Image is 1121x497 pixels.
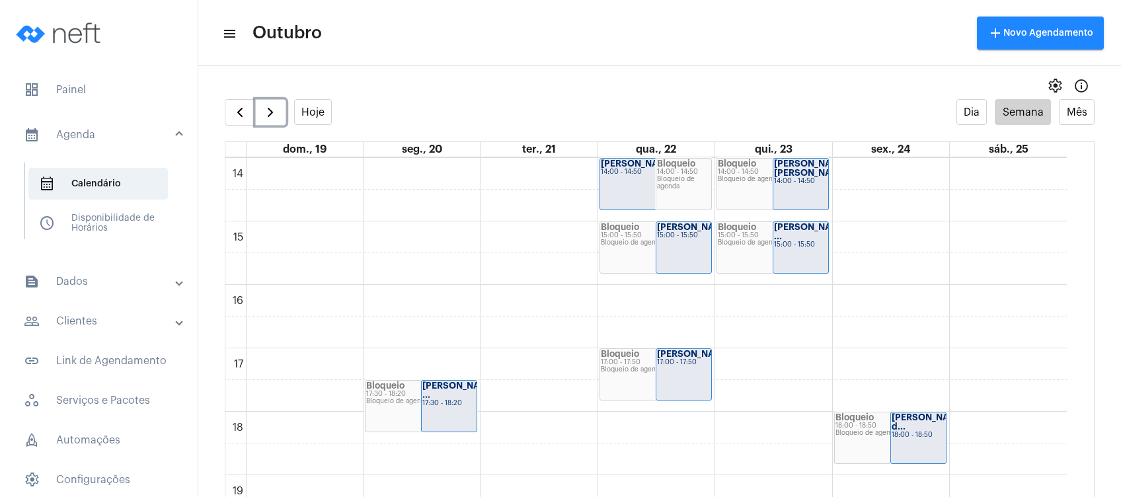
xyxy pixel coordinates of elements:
[657,223,739,231] strong: [PERSON_NAME]...
[24,472,40,488] span: sidenav icon
[657,169,711,176] div: 14:00 - 14:50
[24,432,40,448] span: sidenav icon
[774,178,828,185] div: 14:00 - 14:50
[252,22,322,44] span: Outubro
[13,74,184,106] span: Painel
[24,127,176,143] mat-panel-title: Agenda
[835,413,874,422] strong: Bloqueio
[601,359,711,366] div: 17:00 - 17:50
[774,159,853,177] strong: [PERSON_NAME] [PERSON_NAME]..
[601,159,685,168] strong: [PERSON_NAME] ...
[774,223,848,241] strong: [PERSON_NAME] ...
[752,142,795,157] a: 23 de outubro de 2025
[774,241,828,249] div: 15:00 - 15:50
[230,485,246,497] div: 19
[657,359,711,366] div: 17:00 - 17:50
[892,432,945,439] div: 18:00 - 18:50
[399,142,445,157] a: 20 de outubro de 2025
[995,99,1051,125] button: Semana
[8,266,198,297] mat-expansion-panel-header: sidenav iconDados
[24,313,176,329] mat-panel-title: Clientes
[1073,78,1089,94] mat-icon: Info
[280,142,329,157] a: 19 de outubro de 2025
[13,345,184,377] span: Link de Agendamento
[520,142,559,157] a: 21 de outubro de 2025
[230,295,246,307] div: 16
[230,422,246,434] div: 18
[718,232,828,239] div: 15:00 - 15:50
[977,17,1104,50] button: Novo Agendamento
[657,232,711,239] div: 15:00 - 15:50
[255,99,286,126] button: Próximo Semana
[366,381,405,390] strong: Bloqueio
[601,223,639,231] strong: Bloqueio
[869,142,913,157] a: 24 de outubro de 2025
[39,176,55,192] span: sidenav icon
[956,99,987,125] button: Dia
[601,232,711,239] div: 15:00 - 15:50
[13,385,184,416] span: Serviços e Pacotes
[13,424,184,456] span: Automações
[225,99,256,126] button: Semana Anterior
[657,159,695,168] strong: Bloqueio
[601,169,711,176] div: 14:00 - 14:50
[657,350,731,358] strong: [PERSON_NAME]
[633,142,679,157] a: 22 de outubro de 2025
[24,393,40,408] span: sidenav icon
[230,168,246,180] div: 14
[24,127,40,143] mat-icon: sidenav icon
[601,366,711,373] div: Bloqueio de agenda
[8,156,198,258] div: sidenav iconAgenda
[222,26,235,42] mat-icon: sidenav icon
[13,464,184,496] span: Configurações
[657,176,711,190] div: Bloqueio de agenda
[24,274,176,289] mat-panel-title: Dados
[24,313,40,329] mat-icon: sidenav icon
[11,7,110,59] img: logo-neft-novo-2.png
[8,305,198,337] mat-expansion-panel-header: sidenav iconClientes
[24,82,40,98] span: sidenav icon
[892,413,966,431] strong: [PERSON_NAME] d...
[366,398,476,405] div: Bloqueio de agenda
[366,391,476,398] div: 17:30 - 18:20
[24,274,40,289] mat-icon: sidenav icon
[718,223,756,231] strong: Bloqueio
[601,239,711,247] div: Bloqueio de agenda
[39,215,55,231] span: sidenav icon
[294,99,332,125] button: Hoje
[986,142,1031,157] a: 25 de outubro de 2025
[1068,73,1095,99] button: Info
[835,430,945,437] div: Bloqueio de agenda
[24,353,40,369] mat-icon: sidenav icon
[987,25,1003,41] mat-icon: add
[987,28,1093,38] span: Novo Agendamento
[231,231,246,243] div: 15
[835,422,945,430] div: 18:00 - 18:50
[1042,73,1068,99] button: settings
[422,400,476,407] div: 17:30 - 18:20
[718,159,756,168] strong: Bloqueio
[601,350,639,358] strong: Bloqueio
[1059,99,1095,125] button: Mês
[422,381,496,399] strong: [PERSON_NAME] ...
[8,114,198,156] mat-expansion-panel-header: sidenav iconAgenda
[718,239,828,247] div: Bloqueio de agenda
[28,168,168,200] span: Calendário
[1047,78,1063,94] span: settings
[28,208,168,239] span: Disponibilidade de Horários
[718,176,828,183] div: Bloqueio de agenda
[231,358,246,370] div: 17
[718,169,828,176] div: 14:00 - 14:50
